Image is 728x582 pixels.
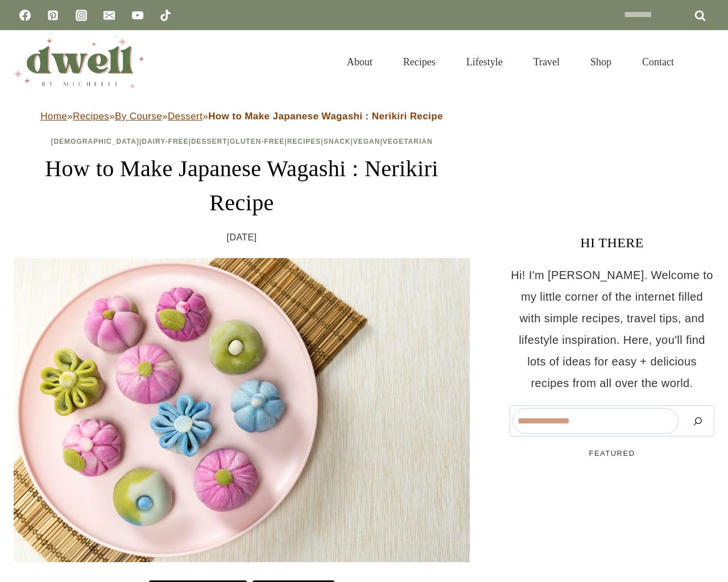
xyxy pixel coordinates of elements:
[42,4,64,27] a: Pinterest
[227,229,257,246] time: [DATE]
[14,152,470,220] h1: How to Make Japanese Wagashi : Nerikiri Recipe
[332,42,388,82] a: About
[287,138,321,145] a: Recipes
[73,111,109,122] a: Recipes
[208,111,443,122] strong: How to Make Japanese Wagashi : Nerikiri Recipe
[510,264,714,394] p: Hi! I'm [PERSON_NAME]. Welcome to my little corner of the internet filled with simple recipes, tr...
[695,52,714,72] button: View Search Form
[115,111,162,122] a: By Course
[168,111,202,122] a: Dessert
[353,138,380,145] a: Vegan
[51,138,139,145] a: [DEMOGRAPHIC_DATA]
[627,42,689,82] a: Contact
[388,42,451,82] a: Recipes
[154,4,177,27] a: TikTok
[126,4,149,27] a: YouTube
[14,258,470,562] img: wagashi recipe nerikiri mochi white bean paste dessert japan snack candy
[40,111,67,122] a: Home
[40,111,443,122] span: » » » »
[51,138,432,145] span: | | | | | | |
[191,138,227,145] a: Dessert
[14,4,36,27] a: Facebook
[518,42,575,82] a: Travel
[510,232,714,253] h3: HI THERE
[383,138,433,145] a: Vegetarian
[451,42,518,82] a: Lifestyle
[98,4,121,27] a: Email
[70,4,93,27] a: Instagram
[14,36,144,88] img: DWELL by michelle
[510,448,714,459] h5: FEATURED
[684,408,712,434] button: Search
[324,138,351,145] a: Snack
[332,42,689,82] nav: Primary Navigation
[230,138,284,145] a: Gluten-Free
[575,42,627,82] a: Shop
[142,138,188,145] a: Dairy-Free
